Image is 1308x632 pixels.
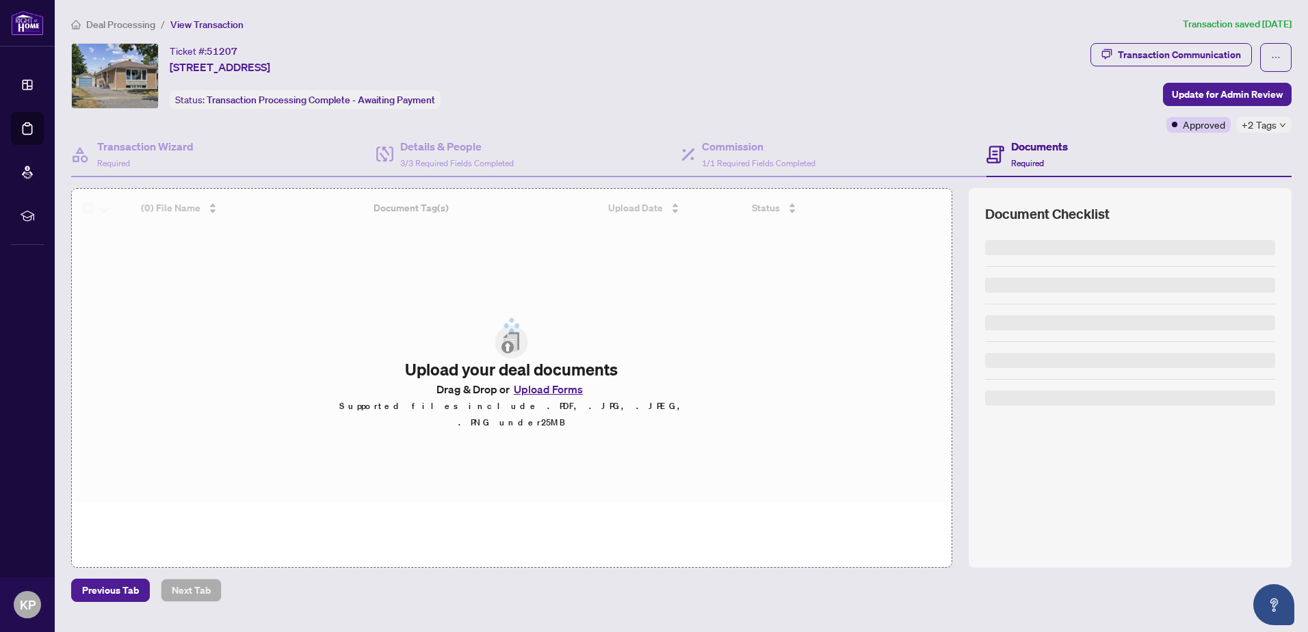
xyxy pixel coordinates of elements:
img: IMG-E12340684_1.jpg [72,44,158,108]
li: / [161,16,165,32]
span: Update for Admin Review [1172,83,1283,105]
span: View Transaction [170,18,244,31]
span: 3/3 Required Fields Completed [400,158,514,168]
span: Required [97,158,130,168]
button: Update for Admin Review [1163,83,1292,106]
h4: Commission [702,138,815,155]
article: Transaction saved [DATE] [1183,16,1292,32]
span: +2 Tags [1242,117,1277,133]
img: logo [11,10,44,36]
h4: Documents [1011,138,1068,155]
h4: Transaction Wizard [97,138,194,155]
div: Status: [170,90,441,109]
span: 1/1 Required Fields Completed [702,158,815,168]
span: Deal Processing [86,18,155,31]
span: 51207 [207,45,237,57]
span: Required [1011,158,1044,168]
span: [STREET_ADDRESS] [170,59,270,75]
span: down [1279,122,1286,129]
span: ellipsis [1271,53,1281,62]
span: Approved [1183,117,1225,132]
span: KP [20,595,36,614]
button: Previous Tab [71,579,150,602]
span: Transaction Processing Complete - Awaiting Payment [207,94,435,106]
button: Open asap [1253,584,1294,625]
span: Previous Tab [82,579,139,601]
span: home [71,20,81,29]
div: Ticket #: [170,43,237,59]
button: Transaction Communication [1090,43,1252,66]
button: Next Tab [161,579,222,602]
span: Document Checklist [985,205,1110,224]
h4: Details & People [400,138,514,155]
div: Transaction Communication [1118,44,1241,66]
